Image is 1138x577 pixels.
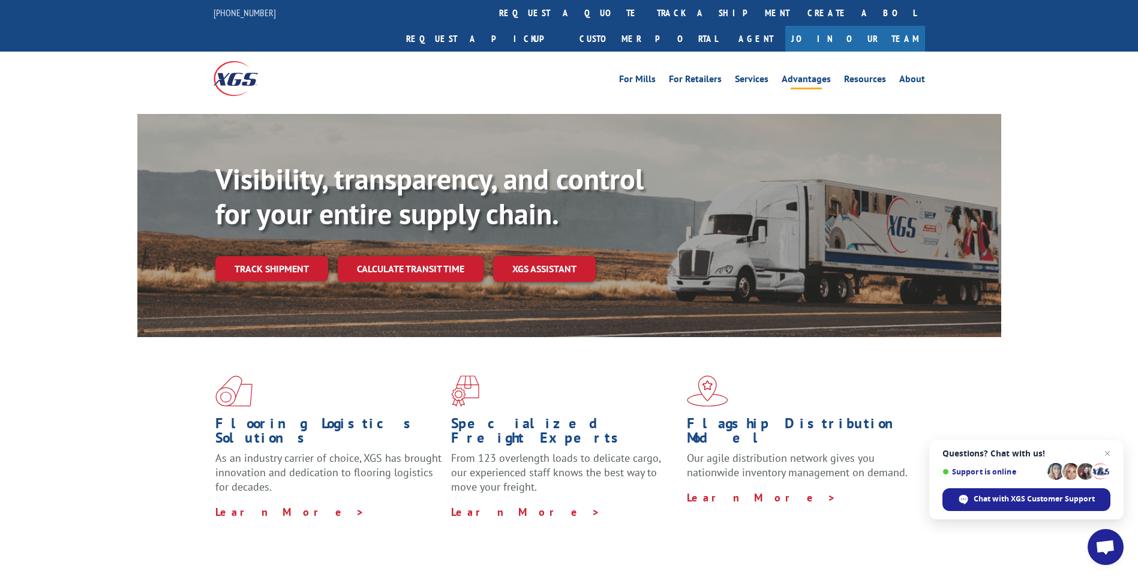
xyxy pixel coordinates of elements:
a: Request a pickup [397,26,570,52]
p: From 123 overlength loads to delicate cargo, our experienced staff knows the best way to move you... [451,451,678,504]
a: Calculate transit time [338,256,484,282]
h1: Flagship Distribution Model [687,416,914,451]
span: Questions? Chat with us! [942,449,1110,458]
img: xgs-icon-focused-on-flooring-red [451,375,479,407]
a: XGS ASSISTANT [493,256,596,282]
a: Learn More > [451,505,600,519]
a: About [899,74,925,88]
b: Visibility, transparency, and control for your entire supply chain. [215,160,644,232]
a: Learn More > [687,491,836,504]
a: Customer Portal [570,26,726,52]
a: Services [735,74,768,88]
img: xgs-icon-total-supply-chain-intelligence-red [215,375,253,407]
a: Agent [726,26,785,52]
a: Learn More > [215,505,365,519]
div: Chat with XGS Customer Support [942,488,1110,511]
a: Track shipment [215,256,328,281]
span: Close chat [1100,446,1115,461]
a: [PHONE_NUMBER] [214,7,276,19]
span: Support is online [942,467,1043,476]
h1: Flooring Logistics Solutions [215,416,442,451]
span: As an industry carrier of choice, XGS has brought innovation and dedication to flooring logistics... [215,451,442,494]
a: Resources [844,74,886,88]
img: xgs-icon-flagship-distribution-model-red [687,375,728,407]
span: Chat with XGS Customer Support [974,494,1095,504]
div: Open chat [1088,529,1124,565]
span: Our agile distribution network gives you nationwide inventory management on demand. [687,451,908,479]
a: Advantages [782,74,831,88]
a: For Mills [619,74,656,88]
a: Join Our Team [785,26,925,52]
h1: Specialized Freight Experts [451,416,678,451]
a: For Retailers [669,74,722,88]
